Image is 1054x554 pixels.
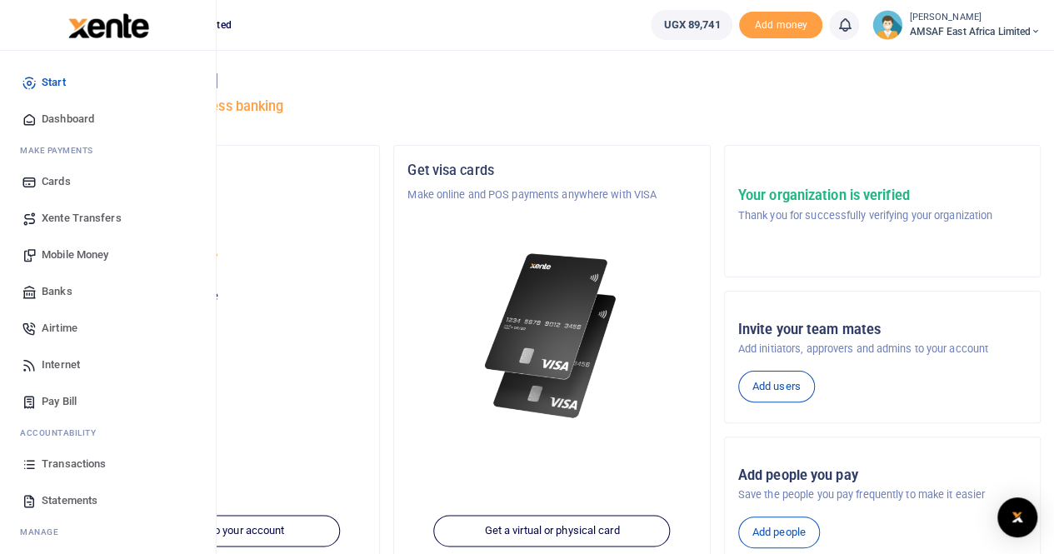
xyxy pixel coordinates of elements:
span: Banks [42,283,72,300]
a: Cards [13,163,202,200]
h5: Welcome to better business banking [63,98,1041,115]
a: logo-small logo-large logo-large [67,18,149,31]
img: xente-_physical_cards.png [480,243,624,429]
p: Thank you for successfully verifying your organization [738,207,992,224]
small: [PERSON_NAME] [909,11,1041,25]
a: Internet [13,347,202,383]
a: Add money [739,17,822,30]
span: Xente Transfers [42,210,122,227]
span: Add money [739,12,822,39]
span: Transactions [42,456,106,472]
a: Pay Bill [13,383,202,420]
h5: Add people you pay [738,467,1027,484]
li: M [13,137,202,163]
li: Toup your wallet [739,12,822,39]
p: Asili Farms Masindi Limited [77,187,366,203]
span: Internet [42,357,80,373]
a: Get a virtual or physical card [434,516,671,547]
span: Mobile Money [42,247,108,263]
span: Statements [42,492,97,509]
li: Wallet ballance [644,10,739,40]
a: Add funds to your account [103,516,340,547]
h5: Account [77,227,366,243]
img: profile-user [872,10,902,40]
span: Cards [42,173,71,190]
p: AMSAF East Africa Limited [77,252,366,268]
span: Pay Bill [42,393,77,410]
a: Statements [13,482,202,519]
span: UGX 89,741 [663,17,720,33]
span: countability [32,427,96,439]
p: Make online and POS payments anywhere with VISA [407,187,696,203]
a: Start [13,64,202,101]
a: profile-user [PERSON_NAME] AMSAF East Africa Limited [872,10,1041,40]
img: logo-large [68,13,149,38]
a: Transactions [13,446,202,482]
span: anage [28,526,59,538]
h5: Organization [77,162,366,179]
p: Add initiators, approvers and admins to your account [738,341,1027,357]
p: Your current account balance [77,288,366,305]
a: Xente Transfers [13,200,202,237]
a: Airtime [13,310,202,347]
a: UGX 89,741 [651,10,732,40]
a: Banks [13,273,202,310]
a: Add users [738,371,815,402]
span: ake Payments [28,144,93,157]
div: Open Intercom Messenger [997,497,1037,537]
h5: UGX 89,741 [77,309,366,326]
a: Mobile Money [13,237,202,273]
a: Dashboard [13,101,202,137]
span: AMSAF East Africa Limited [909,24,1041,39]
p: Save the people you pay frequently to make it easier [738,487,1027,503]
h5: Your organization is verified [738,187,992,204]
h4: Hello [PERSON_NAME] [63,72,1041,90]
span: Airtime [42,320,77,337]
li: M [13,519,202,545]
h5: Get visa cards [407,162,696,179]
span: Start [42,74,66,91]
a: Add people [738,517,820,548]
h5: Invite your team mates [738,322,1027,338]
li: Ac [13,420,202,446]
span: Dashboard [42,111,94,127]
